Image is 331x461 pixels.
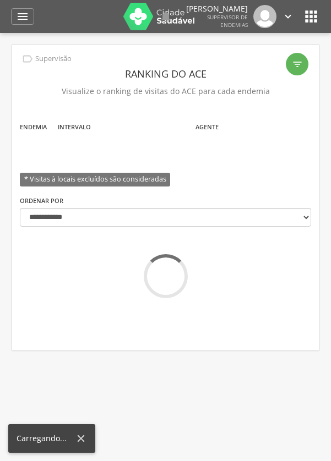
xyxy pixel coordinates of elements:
p: [PERSON_NAME] [186,5,248,13]
i:  [282,10,294,23]
label: Ordenar por [20,196,63,205]
div: Carregando... [17,433,75,444]
header: Ranking do ACE [20,64,311,84]
a:  [159,5,172,28]
div: Filtro [286,53,308,75]
label: Intervalo [58,123,91,131]
p: Supervisão [35,54,72,63]
i:  [159,10,172,23]
i:  [292,59,303,70]
span: * Visitas à locais excluídos são consideradas [20,173,170,186]
a:  [282,5,294,28]
i:  [16,10,29,23]
p: Visualize o ranking de visitas do ACE para cada endemia [20,84,311,99]
label: Agente [196,123,219,131]
label: Endemia [20,123,47,131]
a:  [11,8,34,25]
i:  [302,8,320,25]
i:  [21,53,34,65]
span: Supervisor de Endemias [207,13,248,29]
